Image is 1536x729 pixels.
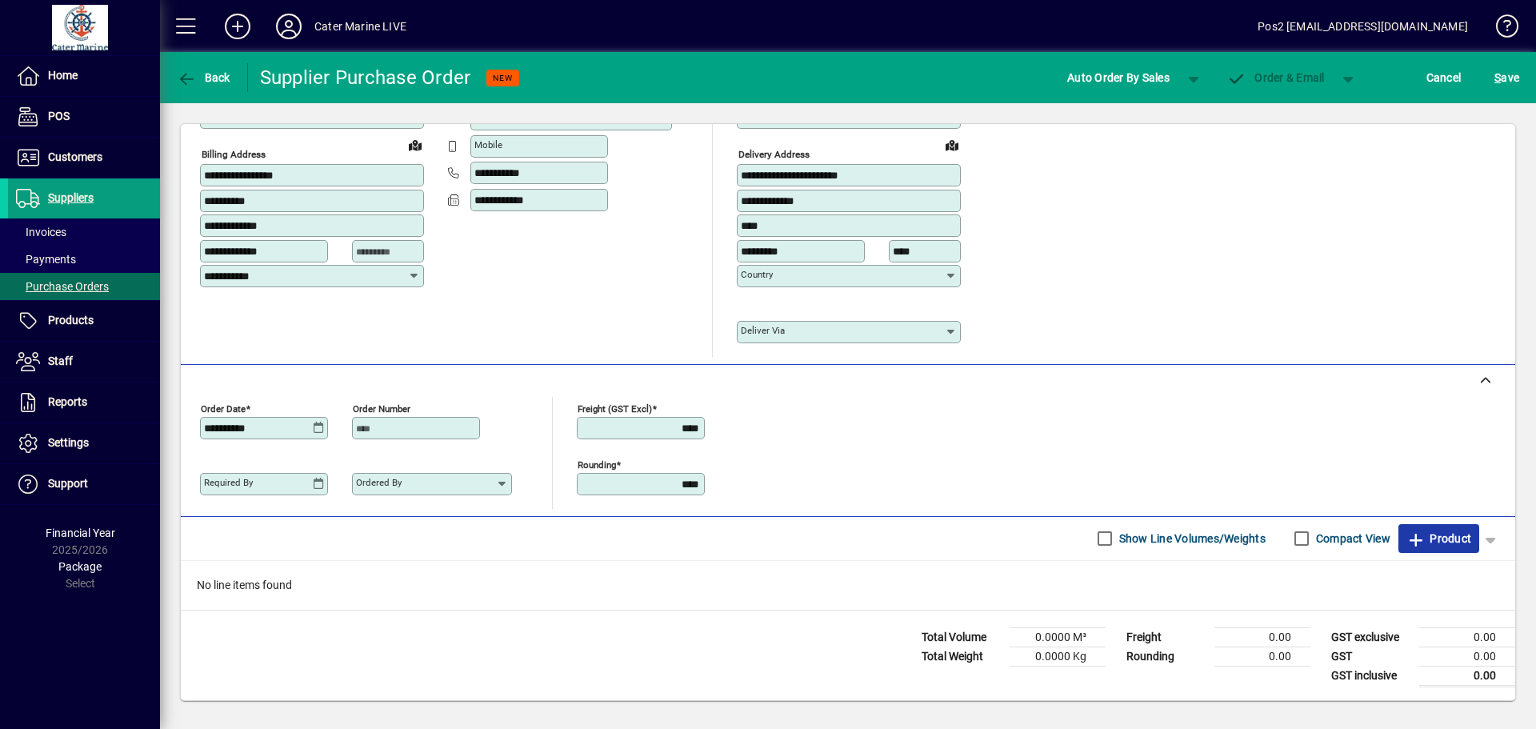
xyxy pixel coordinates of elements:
[48,110,70,122] span: POS
[204,477,253,488] mat-label: Required by
[314,14,406,39] div: Cater Marine LIVE
[1214,627,1310,647] td: 0.00
[16,226,66,238] span: Invoices
[58,560,102,573] span: Package
[48,69,78,82] span: Home
[1067,65,1170,90] span: Auto Order By Sales
[1323,647,1419,666] td: GST
[8,342,160,382] a: Staff
[1419,647,1515,666] td: 0.00
[8,56,160,96] a: Home
[1118,647,1214,666] td: Rounding
[1490,63,1523,92] button: Save
[48,477,88,490] span: Support
[48,436,89,449] span: Settings
[48,354,73,367] span: Staff
[260,65,471,90] div: Supplier Purchase Order
[1484,3,1516,55] a: Knowledge Base
[1419,666,1515,686] td: 0.00
[181,561,1515,610] div: No line items found
[8,301,160,341] a: Products
[1426,65,1462,90] span: Cancel
[1010,647,1106,666] td: 0.0000 Kg
[741,269,773,280] mat-label: Country
[8,246,160,273] a: Payments
[1227,71,1325,84] span: Order & Email
[48,314,94,326] span: Products
[1323,666,1419,686] td: GST inclusive
[46,527,115,539] span: Financial Year
[353,403,410,414] mat-label: Order number
[8,273,160,300] a: Purchase Orders
[263,12,314,41] button: Profile
[1419,627,1515,647] td: 0.00
[177,71,230,84] span: Back
[1118,627,1214,647] td: Freight
[474,139,502,150] mat-label: Mobile
[1398,524,1479,553] button: Product
[48,150,102,163] span: Customers
[8,138,160,178] a: Customers
[8,383,160,423] a: Reports
[8,218,160,246] a: Invoices
[8,97,160,137] a: POS
[1116,531,1266,547] label: Show Line Volumes/Weights
[356,477,402,488] mat-label: Ordered by
[1494,71,1501,84] span: S
[1214,647,1310,666] td: 0.00
[914,627,1010,647] td: Total Volume
[402,132,428,158] a: View on map
[1323,627,1419,647] td: GST exclusive
[16,253,76,266] span: Payments
[212,12,263,41] button: Add
[48,395,87,408] span: Reports
[48,191,94,204] span: Suppliers
[578,403,652,414] mat-label: Freight (GST excl)
[16,280,109,293] span: Purchase Orders
[578,459,616,470] mat-label: Rounding
[493,73,513,83] span: NEW
[8,464,160,504] a: Support
[741,325,785,336] mat-label: Deliver via
[1406,526,1471,551] span: Product
[939,132,965,158] a: View on map
[914,647,1010,666] td: Total Weight
[1494,65,1519,90] span: ave
[160,63,248,92] app-page-header-button: Back
[173,63,234,92] button: Back
[1219,63,1333,92] button: Order & Email
[1422,63,1466,92] button: Cancel
[201,403,246,414] mat-label: Order date
[8,423,160,463] a: Settings
[1258,14,1468,39] div: Pos2 [EMAIL_ADDRESS][DOMAIN_NAME]
[1313,531,1390,547] label: Compact View
[1059,63,1178,92] button: Auto Order By Sales
[1010,627,1106,647] td: 0.0000 M³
